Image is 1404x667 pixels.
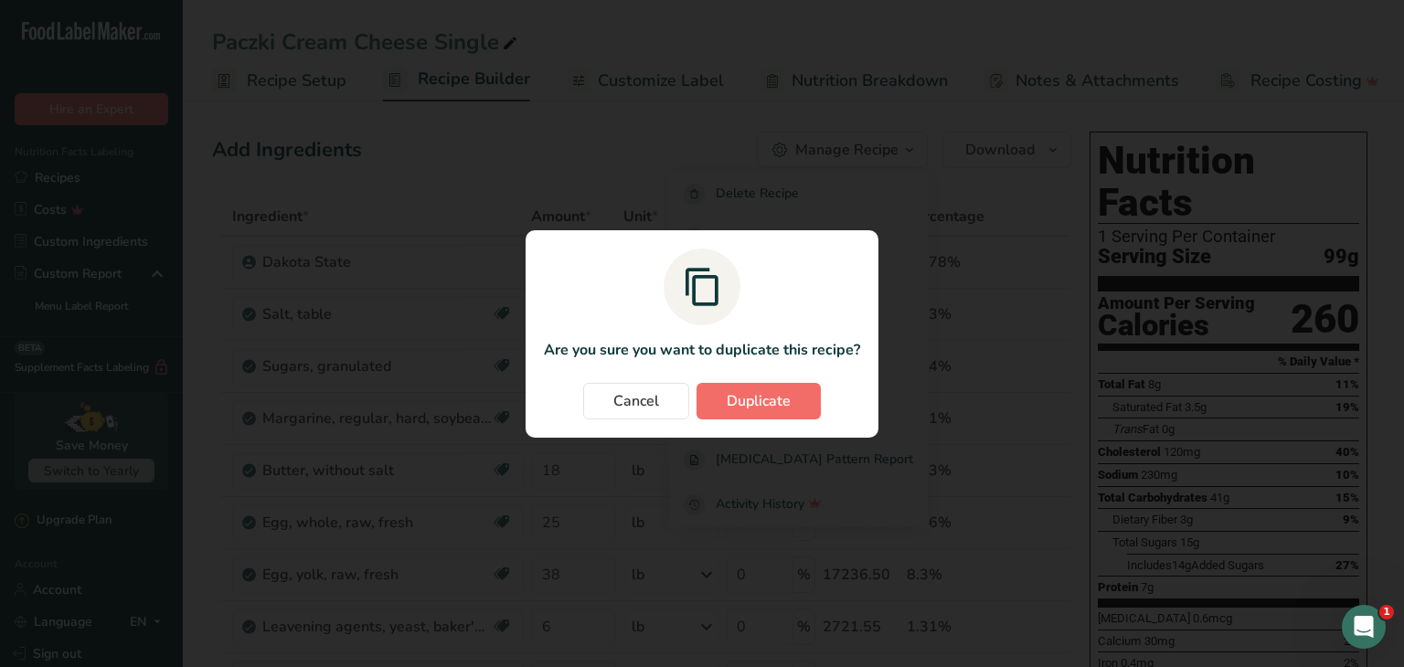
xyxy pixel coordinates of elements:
[1379,605,1394,619] span: 1
[544,339,860,361] p: Are you sure you want to duplicate this recipe?
[1342,605,1386,649] iframe: Intercom live chat
[613,390,659,412] span: Cancel
[697,383,821,419] button: Duplicate
[583,383,689,419] button: Cancel
[727,390,791,412] span: Duplicate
